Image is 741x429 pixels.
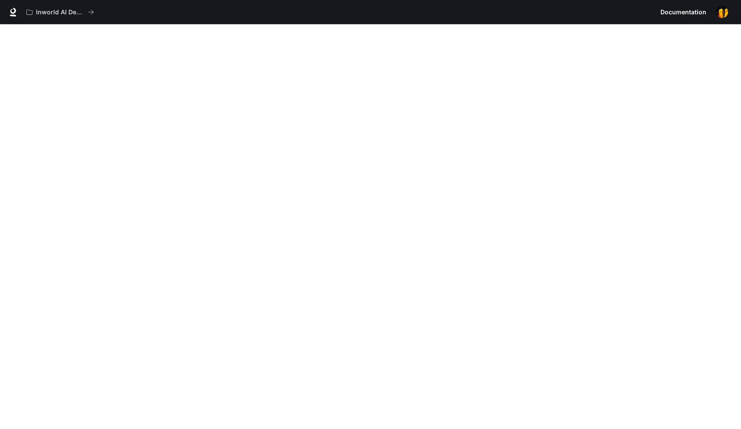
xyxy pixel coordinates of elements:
span: Documentation [660,7,706,18]
img: User avatar [716,6,728,18]
button: User avatar [713,3,731,21]
p: Inworld AI Demos [36,9,84,16]
a: Documentation [657,3,710,21]
button: All workspaces [23,3,98,21]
